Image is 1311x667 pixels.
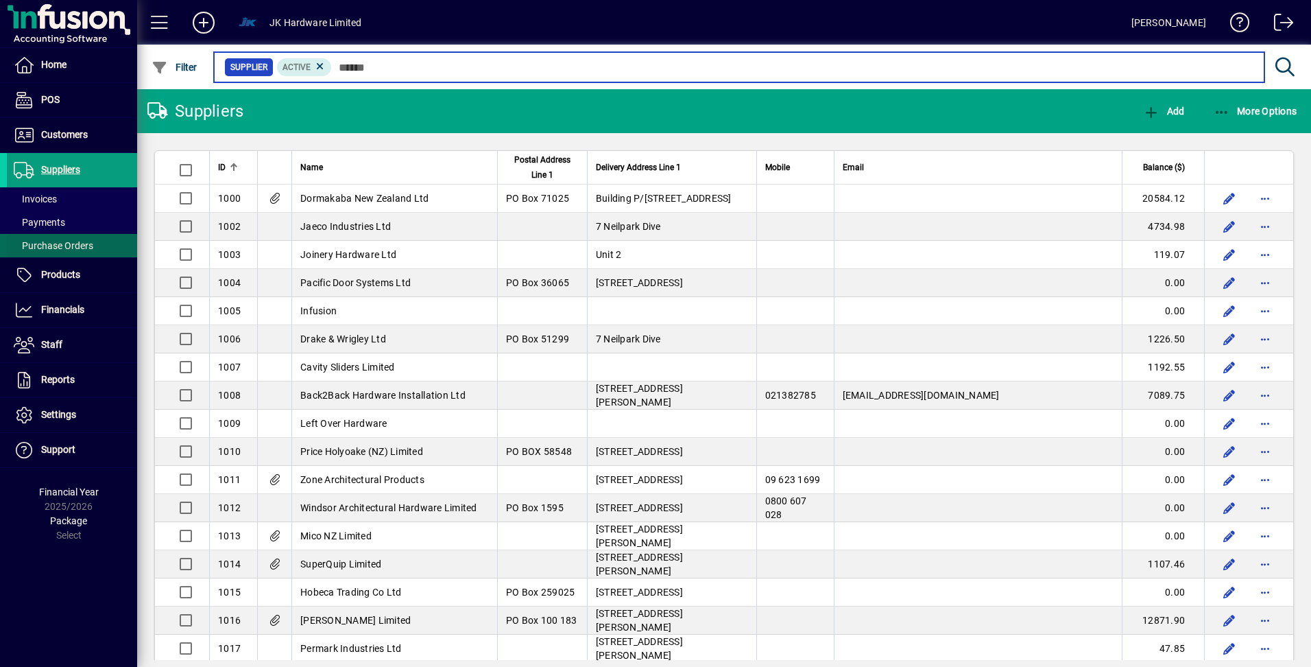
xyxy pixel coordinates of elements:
span: Active [282,62,311,72]
span: Delivery Address Line 1 [596,160,681,175]
button: More options [1254,637,1276,659]
span: Pacific Door Systems Ltd [300,277,411,288]
span: 1006 [218,333,241,344]
a: Support [7,433,137,467]
span: [STREET_ADDRESS][PERSON_NAME] [596,608,683,633]
span: Infusion [300,305,337,316]
span: Dormakaba New Zealand Ltd [300,193,429,204]
span: Mico NZ Limited [300,530,372,541]
span: Windsor Architectural Hardware Limited [300,502,477,513]
button: More options [1254,441,1276,463]
span: 1004 [218,277,241,288]
span: 1016 [218,615,241,626]
button: Add [1140,99,1188,124]
span: Balance ($) [1143,160,1185,175]
span: 1013 [218,530,241,541]
span: 7 Neilpark Dive [596,333,661,344]
span: [STREET_ADDRESS][PERSON_NAME] [596,383,683,408]
span: 1012 [218,502,241,513]
span: Building P/[STREET_ADDRESS] [596,193,732,204]
button: More options [1254,412,1276,434]
span: 7 Neilpark Dive [596,221,661,232]
span: Staff [41,339,62,350]
span: ID [218,160,226,175]
button: Edit [1218,272,1240,294]
td: 12871.90 [1122,607,1204,635]
span: 021382785 [765,390,816,401]
button: Edit [1218,356,1240,378]
span: [STREET_ADDRESS][PERSON_NAME] [596,636,683,661]
button: Edit [1218,441,1240,463]
button: Edit [1218,215,1240,237]
td: 0.00 [1122,494,1204,522]
span: Postal Address Line 1 [506,152,579,183]
button: Edit [1218,581,1240,603]
span: Reports [41,374,75,385]
span: [STREET_ADDRESS] [596,474,683,485]
span: [STREET_ADDRESS] [596,446,683,457]
span: PO Box 51299 [506,333,569,344]
span: Unit 2 [596,249,622,260]
span: Name [300,160,323,175]
div: Name [300,160,489,175]
td: 119.07 [1122,241,1204,269]
td: 0.00 [1122,578,1204,607]
a: POS [7,83,137,117]
button: Edit [1218,244,1240,266]
span: Customers [41,129,88,140]
span: 1015 [218,587,241,598]
span: PO Box 36065 [506,277,569,288]
button: More options [1254,497,1276,519]
span: Mobile [765,160,790,175]
button: More Options [1210,99,1301,124]
div: ID [218,160,249,175]
button: More options [1254,215,1276,237]
span: [PERSON_NAME] Limited [300,615,411,626]
td: 0.00 [1122,438,1204,466]
span: Back2Back Hardware Installation Ltd [300,390,466,401]
div: JK Hardware Limited [269,12,361,34]
span: Payments [14,217,65,228]
a: Logout [1264,3,1294,47]
button: More options [1254,300,1276,322]
button: Edit [1218,384,1240,406]
button: Edit [1218,497,1240,519]
a: Staff [7,328,137,362]
span: 1014 [218,559,241,570]
div: Suppliers [147,100,243,122]
span: [STREET_ADDRESS] [596,502,683,513]
span: 1008 [218,390,241,401]
button: Edit [1218,637,1240,659]
span: Support [41,444,75,455]
span: Add [1143,106,1184,117]
span: Financial Year [39,487,99,498]
span: Joinery Hardware Ltd [300,249,396,260]
span: 1017 [218,643,241,654]
button: Edit [1218,187,1240,209]
span: Financials [41,304,84,315]
button: More options [1254,187,1276,209]
span: POS [41,94,60,105]
button: More options [1254,244,1276,266]
td: 0.00 [1122,297,1204,325]
td: 1107.46 [1122,550,1204,578]
span: 1007 [218,362,241,373]
span: PO Box 71025 [506,193,569,204]
a: Customers [7,118,137,152]
span: Filter [152,62,197,73]
div: Balance ($) [1131,160,1197,175]
td: 47.85 [1122,635,1204,663]
span: SuperQuip Limited [300,559,381,570]
button: More options [1254,328,1276,350]
button: Edit [1218,300,1240,322]
a: Financials [7,293,137,327]
button: Add [182,10,226,35]
span: PO BOX 58548 [506,446,572,457]
span: Suppliers [41,164,80,175]
span: More Options [1214,106,1297,117]
td: 0.00 [1122,522,1204,550]
span: Zone Architectural Products [300,474,424,485]
a: Purchase Orders [7,234,137,257]
span: [EMAIL_ADDRESS][DOMAIN_NAME] [843,390,1000,401]
span: [STREET_ADDRESS][PERSON_NAME] [596,552,683,576]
